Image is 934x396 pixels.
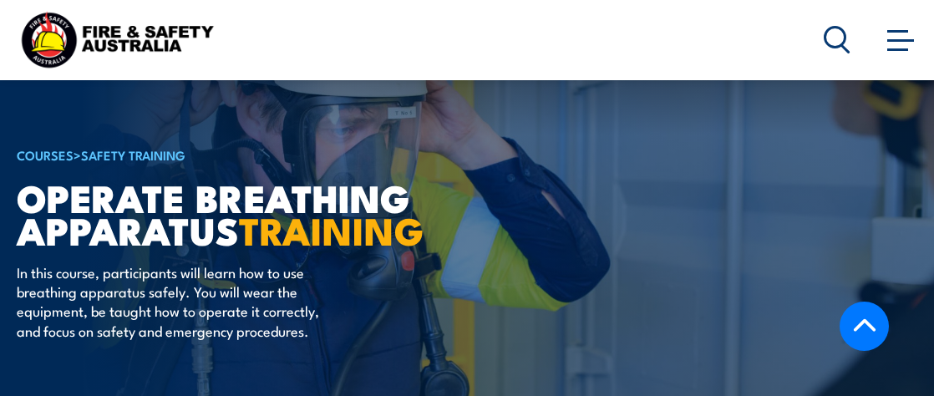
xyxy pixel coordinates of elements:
h1: Operate Breathing Apparatus [17,180,429,246]
p: In this course, participants will learn how to use breathing apparatus safely. You will wear the ... [17,262,322,341]
a: COURSES [17,145,74,164]
h6: > [17,145,429,165]
strong: TRAINING [239,201,424,258]
a: Safety Training [81,145,185,164]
